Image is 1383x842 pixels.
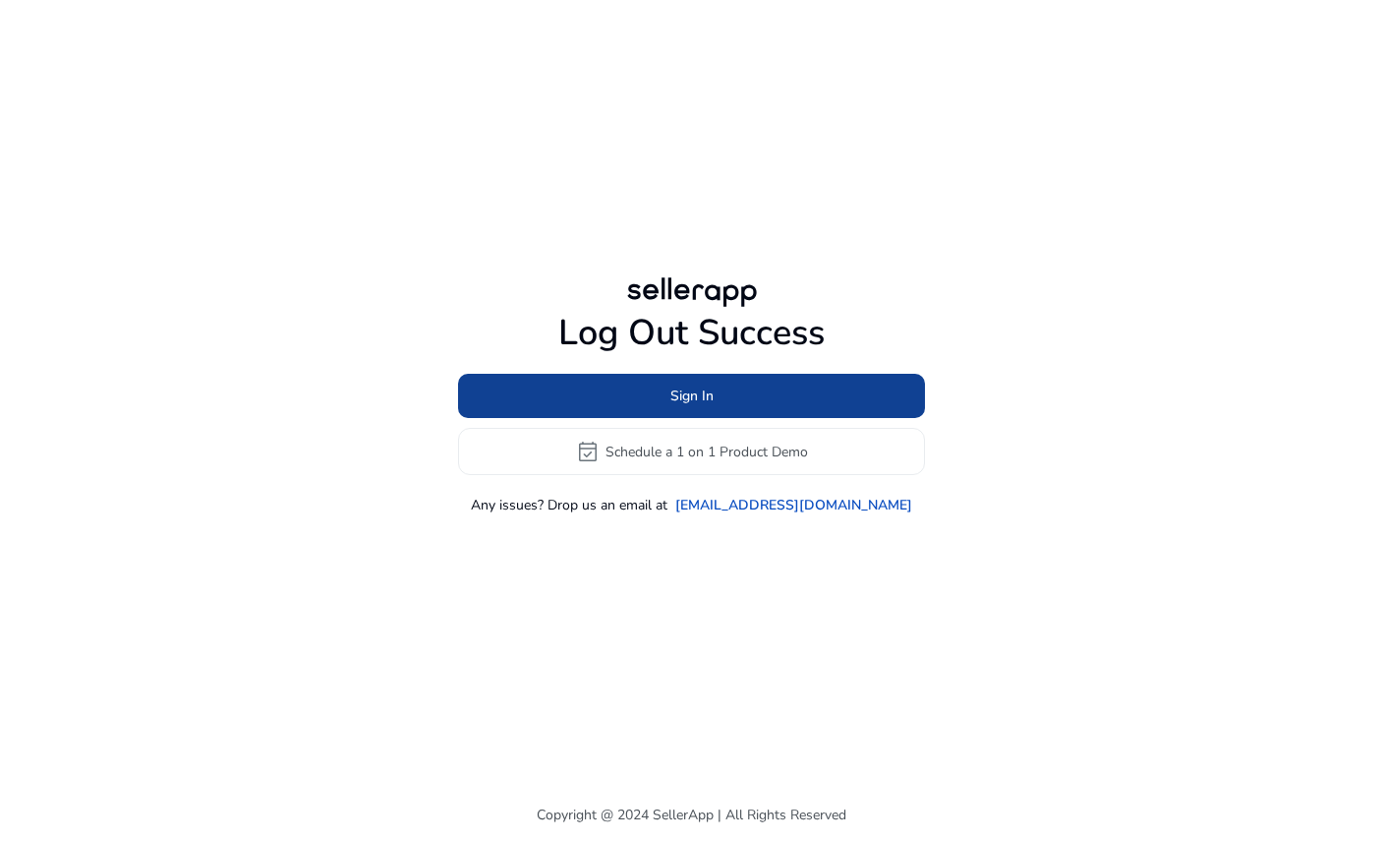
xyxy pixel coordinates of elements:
h1: Log Out Success [458,312,925,354]
button: Sign In [458,374,925,418]
p: Any issues? Drop us an email at [471,495,667,515]
span: event_available [576,440,600,463]
span: Sign In [670,386,714,406]
button: event_availableSchedule a 1 on 1 Product Demo [458,428,925,475]
a: [EMAIL_ADDRESS][DOMAIN_NAME] [675,495,912,515]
